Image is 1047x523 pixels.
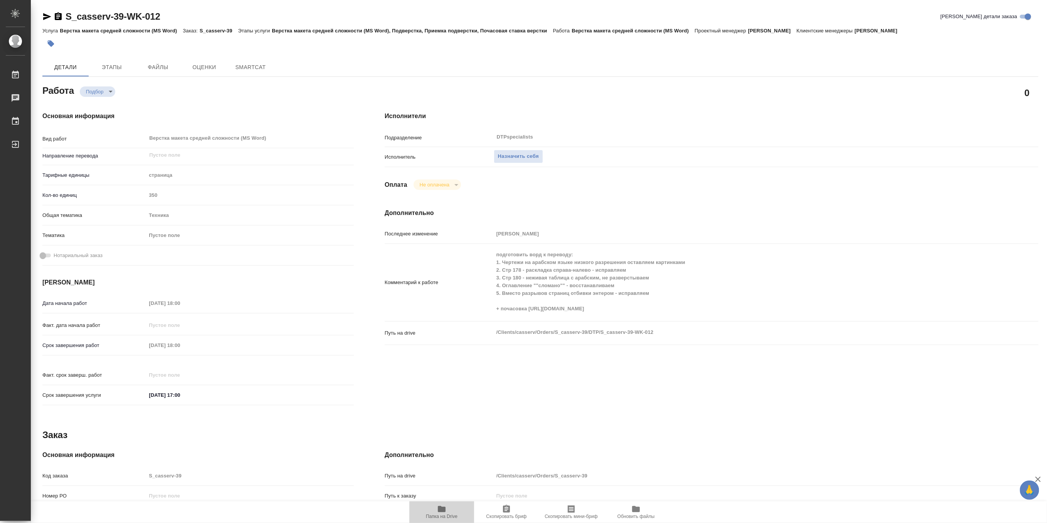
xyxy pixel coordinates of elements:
span: SmartCat [232,63,269,72]
p: Тематика [42,232,146,239]
p: Последнее изменение [385,230,494,238]
p: Срок завершения работ [42,342,146,349]
p: Подразделение [385,134,494,142]
input: Пустое поле [494,470,984,481]
input: Пустое поле [146,298,214,309]
p: Проектный менеджер [695,28,748,34]
input: Пустое поле [146,490,354,501]
button: Добавить тэг [42,35,59,52]
h4: Дополнительно [385,450,1039,460]
button: Папка на Drive [409,501,474,523]
input: Пустое поле [146,320,214,331]
p: Услуга [42,28,60,34]
p: Тарифные единицы [42,171,146,179]
div: Пустое поле [149,232,345,239]
p: Общая тематика [42,212,146,219]
p: Верстка макета средней сложности (MS Word), Подверстка, Приемка подверстки, Почасовая ставка верстки [272,28,553,34]
p: Вид работ [42,135,146,143]
span: Папка на Drive [426,514,458,519]
p: Работа [553,28,572,34]
textarea: /Clients/casserv/Orders/S_casserv-39/DTP/S_casserv-39-WK-012 [494,326,984,339]
button: Скопировать ссылку [54,12,63,21]
p: [PERSON_NAME] [748,28,797,34]
span: Оценки [186,63,223,72]
h4: Основная информация [42,450,354,460]
p: [PERSON_NAME] [855,28,903,34]
button: Не оплачена [417,181,452,188]
p: Комментарий к работе [385,279,494,286]
input: Пустое поле [146,190,354,201]
a: S_casserv-39-WK-012 [66,11,160,22]
p: Номер РО [42,492,146,500]
h4: Дополнительно [385,208,1039,218]
p: Срок завершения услуги [42,391,146,399]
p: Заказ: [183,28,199,34]
span: Скопировать бриф [486,514,527,519]
span: Файлы [140,63,177,72]
p: Факт. срок заверш. работ [42,371,146,379]
span: Этапы [93,63,130,72]
textarea: подготовить ворд к переводу: 1. Чертежи на арабском языке низкого разрешения оставляем картинками... [494,248,984,315]
h4: Основная информация [42,112,354,121]
p: Этапы услуги [238,28,272,34]
input: Пустое поле [148,151,336,160]
p: S_casserv-39 [200,28,238,34]
p: Направление перевода [42,152,146,160]
input: Пустое поле [146,470,354,481]
input: Пустое поле [146,340,214,351]
h4: Исполнители [385,112,1039,121]
button: Скопировать бриф [474,501,539,523]
p: Путь на drive [385,329,494,337]
button: 🙏 [1020,481,1039,500]
input: Пустое поле [494,228,984,239]
div: Техника [146,209,354,222]
p: Клиентские менеджеры [797,28,855,34]
span: Детали [47,63,84,72]
h2: Заказ [42,429,67,441]
p: Факт. дата начала работ [42,322,146,329]
h4: [PERSON_NAME] [42,278,354,287]
span: 🙏 [1023,482,1036,498]
p: Дата начала работ [42,300,146,307]
h2: 0 [1025,86,1030,99]
span: Назначить себя [498,152,539,161]
button: Обновить файлы [604,501,668,523]
h4: Оплата [385,180,407,190]
button: Подбор [84,88,106,95]
p: Верстка макета средней сложности (MS Word) [572,28,695,34]
div: страница [146,169,354,182]
input: ✎ Введи что-нибудь [146,389,214,401]
h2: Работа [42,83,74,97]
input: Пустое поле [494,490,984,501]
p: Исполнитель [385,153,494,161]
div: Пустое поле [146,229,354,242]
div: Подбор [414,179,461,190]
p: Путь к заказу [385,492,494,500]
input: Пустое поле [146,369,214,381]
span: [PERSON_NAME] детали заказа [941,13,1017,20]
p: Код заказа [42,472,146,480]
span: Скопировать мини-бриф [545,514,598,519]
p: Верстка макета средней сложности (MS Word) [60,28,183,34]
button: Назначить себя [494,150,543,163]
span: Нотариальный заказ [54,252,103,259]
button: Скопировать ссылку для ЯМессенджера [42,12,52,21]
p: Кол-во единиц [42,191,146,199]
div: Подбор [80,86,115,97]
span: Обновить файлы [618,514,655,519]
p: Путь на drive [385,472,494,480]
button: Скопировать мини-бриф [539,501,604,523]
